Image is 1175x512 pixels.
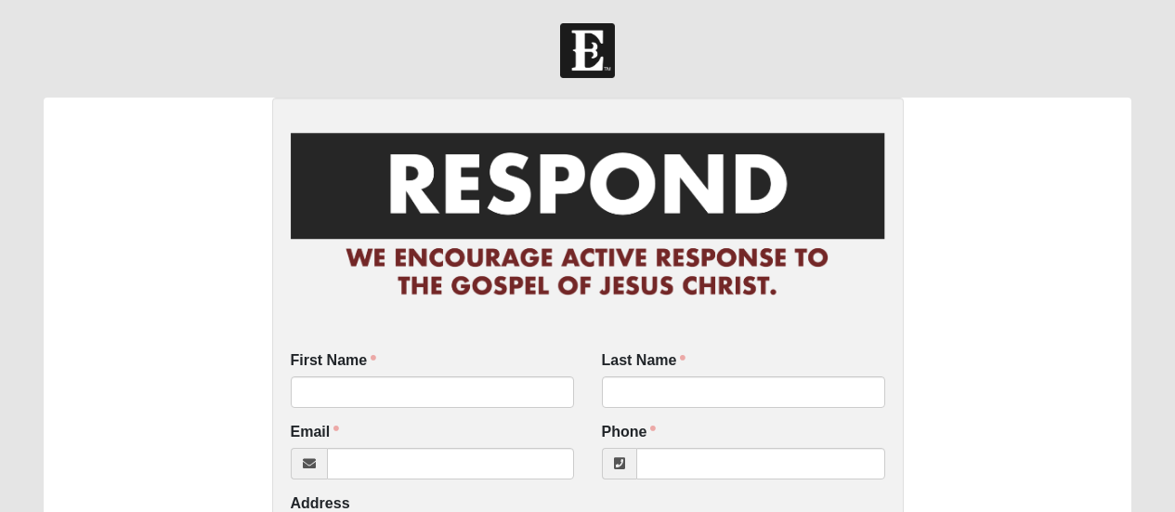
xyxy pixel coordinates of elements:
[602,422,657,443] label: Phone
[291,116,885,315] img: RespondCardHeader.png
[560,23,615,78] img: Church of Eleven22 Logo
[291,422,340,443] label: Email
[602,350,686,372] label: Last Name
[291,350,377,372] label: First Name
